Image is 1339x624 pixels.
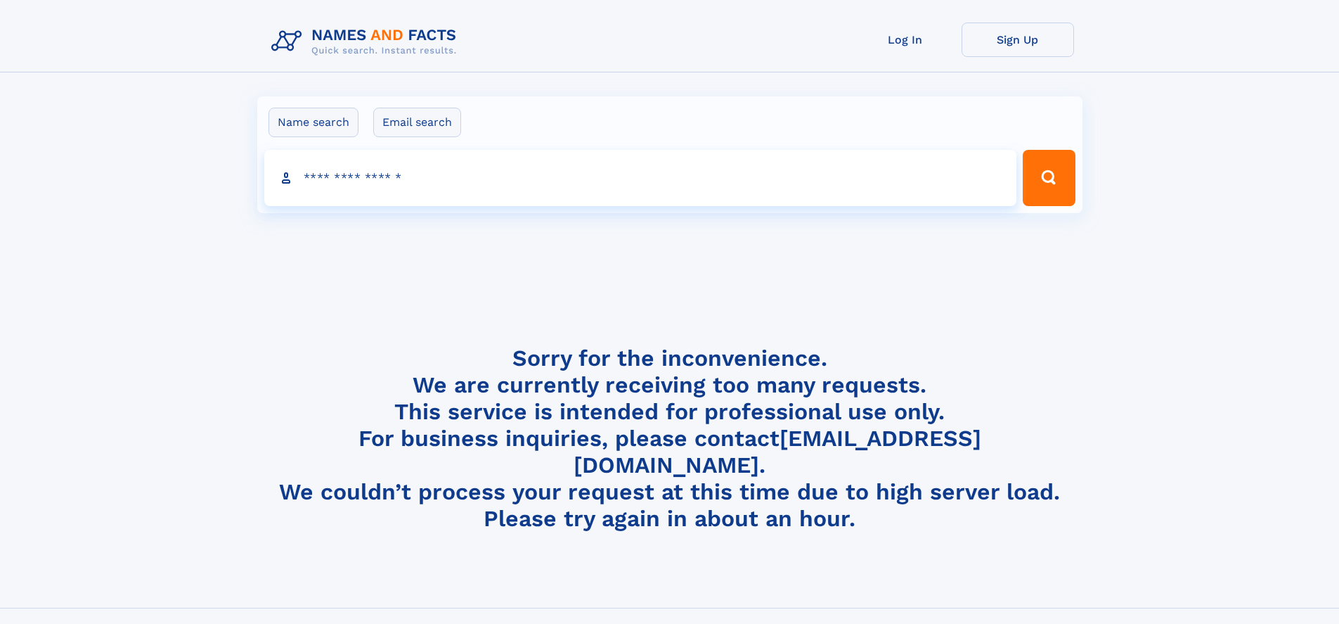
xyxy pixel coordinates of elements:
[269,108,358,137] label: Name search
[264,150,1017,206] input: search input
[266,23,468,61] img: Logo Names and Facts
[1023,150,1075,206] button: Search Button
[266,345,1074,533] h4: Sorry for the inconvenience. We are currently receiving too many requests. This service is intend...
[849,23,962,57] a: Log In
[962,23,1074,57] a: Sign Up
[373,108,461,137] label: Email search
[574,425,981,478] a: [EMAIL_ADDRESS][DOMAIN_NAME]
